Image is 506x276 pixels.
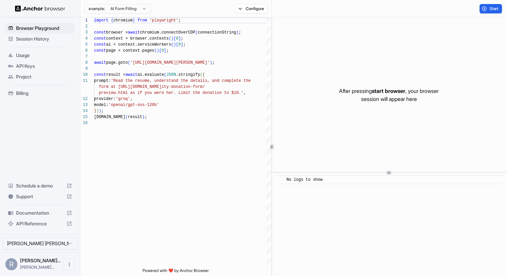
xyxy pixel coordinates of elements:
span: [ [176,42,178,47]
div: 12 [80,96,88,102]
div: Project [5,71,75,82]
span: chromium [113,18,133,23]
span: prompt: [94,78,111,83]
span: start browser [372,88,405,94]
div: 16 [80,120,88,126]
span: ; [181,36,183,41]
span: , [243,91,246,95]
span: ( [200,72,202,77]
span: { [202,72,205,77]
span: ity-donation-form/ [162,85,205,89]
span: ( [128,60,130,65]
span: Documentation [16,210,64,216]
span: await [128,30,140,35]
div: API Keys [5,61,75,71]
span: page.goto [106,60,128,65]
span: example: [89,6,105,11]
span: ) [236,30,239,35]
span: Ricardo Cohen Pellico [20,258,61,263]
div: Session History [5,34,75,44]
div: 10 [80,72,88,78]
span: No logs to show [286,177,323,182]
span: ; [145,115,147,119]
span: [ [159,48,161,53]
span: } [133,18,135,23]
span: API Keys [16,63,72,69]
span: [DOMAIN_NAME] [94,115,125,119]
span: ) [99,109,101,113]
span: await [94,60,106,65]
span: ( [195,30,197,35]
div: 14 [80,108,88,114]
button: Configure [235,4,268,13]
span: provider: [94,97,116,101]
span: [ [174,36,176,41]
div: Billing [5,88,75,99]
span: chromium.connectOverCDP [140,30,195,35]
span: 'playwright' [150,18,178,23]
span: connectionString [198,30,236,35]
span: ai = context.serviceWorkers [106,42,171,47]
span: ; [101,109,104,113]
span: result [128,115,142,119]
div: 3 [80,30,88,36]
span: from [138,18,147,23]
span: ( [125,115,128,119]
div: 1 [80,17,88,23]
span: const [94,30,106,35]
span: ; [212,60,215,65]
span: 'openai/gpt-oss-120b' [108,103,159,107]
span: Project [16,73,72,80]
span: lete the [231,78,251,83]
div: 11 [80,78,88,84]
div: Schedule a demo [5,180,75,191]
span: Support [16,193,64,200]
span: ​ [278,176,281,183]
span: const [94,42,106,47]
span: ( [169,36,171,41]
span: JSON [166,72,176,77]
span: ( [171,42,173,47]
span: '[URL][DOMAIN_NAME][PERSON_NAME]' [130,60,210,65]
div: 4 [80,36,88,42]
span: page = context.pages [106,48,154,53]
span: .stringify [176,72,200,77]
p: After pressing , your browser session will appear here [339,87,439,103]
div: 2 [80,23,88,30]
span: await [125,72,138,77]
div: 9 [80,66,88,72]
button: Start [480,4,502,13]
span: 'Read the resume, understand the details, and comp [111,78,231,83]
span: ricardo@nominal.so [20,265,55,270]
span: ai.evaluate [138,72,164,77]
div: Usage [5,50,75,61]
span: ) [142,115,145,119]
span: const [94,48,106,53]
span: } [94,109,96,113]
span: Browser Playground [16,25,72,32]
span: ] [164,48,166,53]
div: 7 [80,54,88,60]
span: Start [490,6,499,11]
span: result = [106,72,125,77]
span: 0 [176,36,178,41]
span: form at [URL][DOMAIN_NAME] [99,85,161,89]
span: ) [96,109,99,113]
span: import [94,18,108,23]
div: 8 [80,60,88,66]
span: 'groq' [116,97,130,101]
span: { [111,18,113,23]
span: ; [166,48,169,53]
img: Anchor Logo [15,5,65,12]
div: 13 [80,102,88,108]
span: n to $10.' [219,91,243,95]
span: ] [181,42,183,47]
span: ; [183,42,185,47]
span: const [94,36,106,41]
span: Billing [16,90,72,97]
span: Schedule a demo [16,182,64,189]
span: 0 [162,48,164,53]
span: ] [178,36,181,41]
span: ) [157,48,159,53]
div: 5 [80,42,88,48]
